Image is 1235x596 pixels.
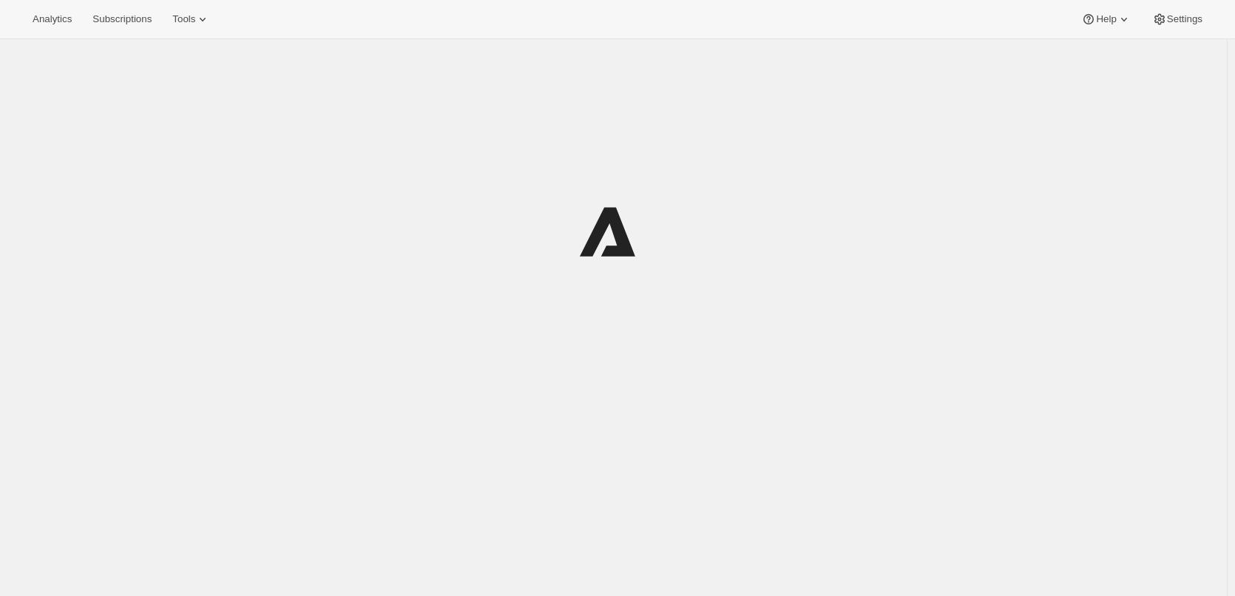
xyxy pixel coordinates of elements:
[33,13,72,25] span: Analytics
[84,9,160,30] button: Subscriptions
[92,13,152,25] span: Subscriptions
[24,9,81,30] button: Analytics
[1072,9,1140,30] button: Help
[163,9,219,30] button: Tools
[1167,13,1202,25] span: Settings
[172,13,195,25] span: Tools
[1143,9,1211,30] button: Settings
[1096,13,1116,25] span: Help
